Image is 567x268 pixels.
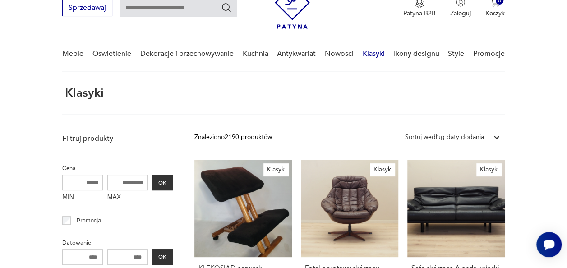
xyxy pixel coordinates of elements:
[62,163,173,173] p: Cena
[62,5,112,12] a: Sprzedawaj
[77,216,101,226] p: Promocja
[140,37,234,71] a: Dekoracje i przechowywanie
[62,134,173,143] p: Filtruj produkty
[62,190,103,205] label: MIN
[277,37,316,71] a: Antykwariat
[325,37,354,71] a: Nowości
[107,190,148,205] label: MAX
[393,37,439,71] a: Ikony designu
[403,9,436,18] p: Patyna B2B
[152,249,173,265] button: OK
[363,37,385,71] a: Klasyki
[62,37,83,71] a: Meble
[405,132,484,142] div: Sortuj według daty dodania
[242,37,268,71] a: Kuchnia
[485,9,505,18] p: Koszyk
[62,87,104,99] h1: Klasyki
[448,37,464,71] a: Style
[536,232,562,257] iframe: Smartsupp widget button
[473,37,505,71] a: Promocje
[152,175,173,190] button: OK
[221,2,232,13] button: Szukaj
[194,132,272,142] div: Znaleziono 2190 produktów
[62,238,173,248] p: Datowanie
[450,9,471,18] p: Zaloguj
[92,37,131,71] a: Oświetlenie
